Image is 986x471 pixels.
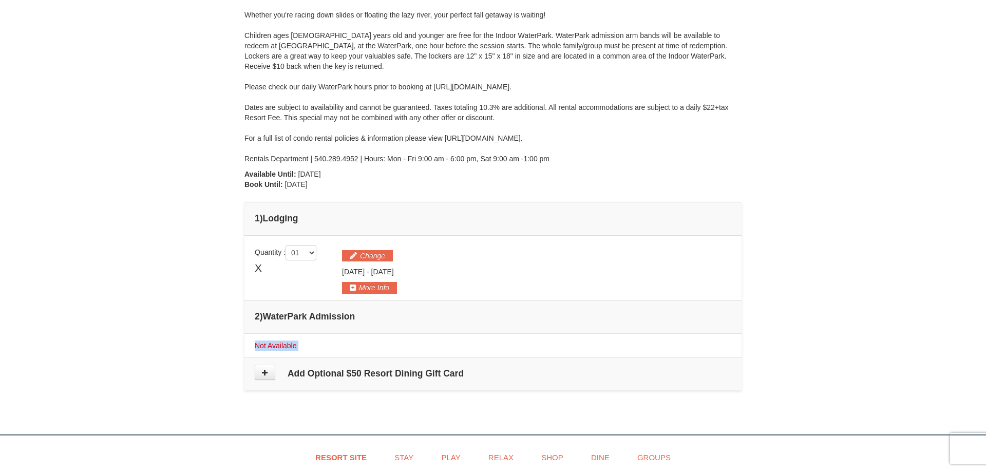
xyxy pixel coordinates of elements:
span: Not Available [255,342,296,350]
span: - [367,268,369,276]
a: Stay [382,446,426,469]
span: ) [260,213,263,223]
h4: Add Optional $50 Resort Dining Gift Card [255,368,731,379]
span: ) [260,311,263,322]
a: Shop [528,446,576,469]
h4: 2 WaterPark Admission [255,311,731,322]
a: Dine [578,446,622,469]
span: [DATE] [342,268,365,276]
span: [DATE] [298,170,321,178]
a: Relax [476,446,526,469]
a: Groups [624,446,684,469]
button: Change [342,250,393,261]
span: Quantity : [255,248,316,256]
strong: Available Until: [244,170,296,178]
a: Resort Site [302,446,380,469]
span: X [255,260,262,276]
a: Play [428,446,473,469]
h4: 1 Lodging [255,213,731,223]
span: [DATE] [285,180,308,189]
button: More Info [342,282,397,293]
strong: Book Until: [244,180,283,189]
span: [DATE] [371,268,394,276]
